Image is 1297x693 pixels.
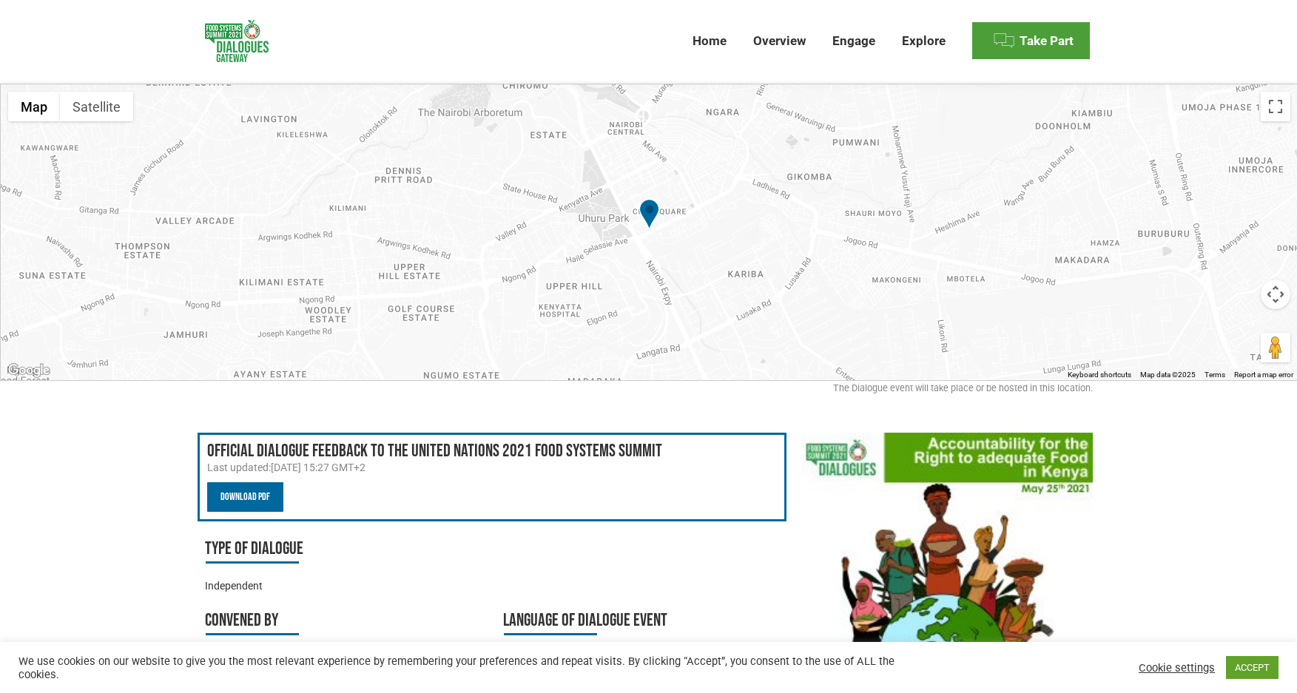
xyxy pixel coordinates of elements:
span: Explore [902,33,946,49]
button: Keyboard shortcuts [1068,370,1131,380]
h3: Language of Dialogue Event [503,608,786,635]
span: Map data ©2025 [1140,371,1196,379]
div: Last updated: [207,460,778,475]
button: Show satellite imagery [60,92,133,121]
button: Drag Pegman onto the map to open Street View [1261,333,1290,362]
span: Take Part [1020,33,1074,49]
h3: Convened by [205,608,488,635]
a: ACCEPT [1226,656,1279,679]
button: Show street map [8,92,60,121]
div: The Dialogue event will take place or be hosted in this location. [205,381,1093,403]
a: Download PDF [207,482,283,512]
h3: Official Dialogue Feedback to the United Nations 2021 Food Systems Summit [207,442,778,460]
span: Home [693,33,727,49]
img: Menu icon [993,30,1015,52]
img: Food Systems Summit Dialogues [205,20,269,62]
button: Map camera controls [1261,280,1290,309]
h3: Type of Dialogue [205,536,488,564]
time: [DATE] 15:27 GMT+2 [271,462,365,473]
div: Independent [205,578,488,593]
a: Report a map error [1234,371,1293,379]
img: Google [4,361,53,380]
a: Terms (opens in new tab) [1205,371,1225,379]
button: Toggle fullscreen view [1261,92,1290,121]
a: Cookie settings [1139,661,1215,675]
span: Engage [832,33,875,49]
a: Open this area in Google Maps (opens a new window) [4,361,53,380]
span: Overview [753,33,806,49]
div: We use cookies on our website to give you the most relevant experience by remembering your prefer... [18,655,900,681]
